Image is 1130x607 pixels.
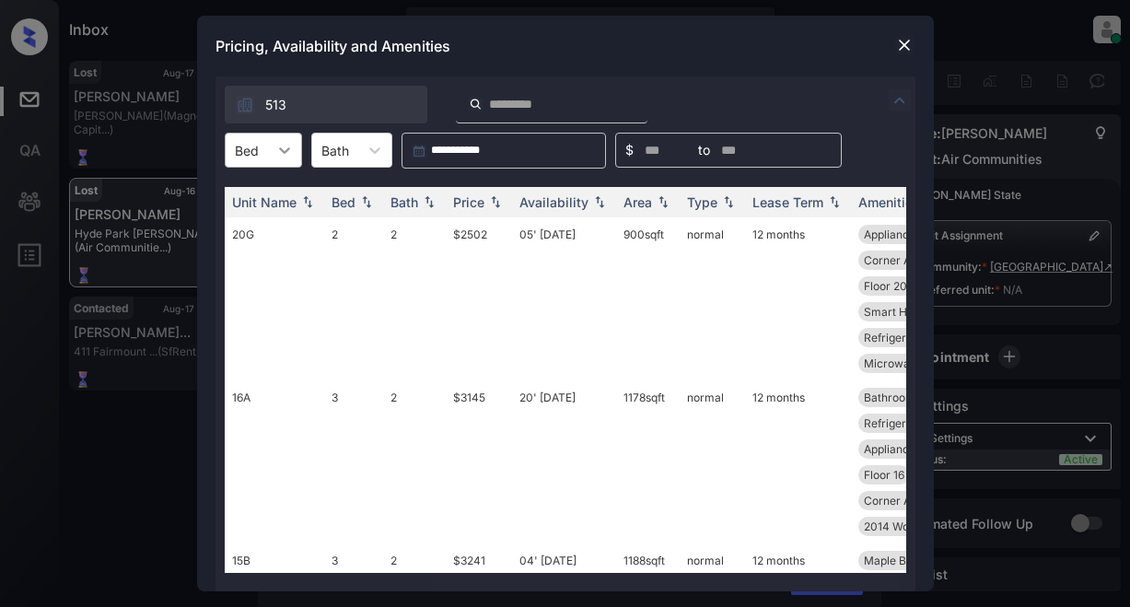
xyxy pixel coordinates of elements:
[616,380,680,543] td: 1178 sqft
[825,196,844,209] img: sorting
[864,305,966,319] span: Smart Home Door...
[745,217,851,380] td: 12 months
[446,380,512,543] td: $3145
[864,228,952,241] span: Appliances Stai...
[864,416,951,430] span: Refrigerator Le...
[357,196,376,209] img: sorting
[616,217,680,380] td: 900 sqft
[654,196,672,209] img: sorting
[895,36,914,54] img: close
[719,196,738,209] img: sorting
[420,196,438,209] img: sorting
[332,194,355,210] div: Bed
[864,442,958,456] span: Appliances Lega...
[469,96,483,112] img: icon-zuma
[864,356,923,370] span: Microwave
[383,380,446,543] td: 2
[745,380,851,543] td: 12 months
[236,96,254,114] img: icon-zuma
[225,380,324,543] td: 16A
[232,194,297,210] div: Unit Name
[590,196,609,209] img: sorting
[324,217,383,380] td: 2
[864,494,963,508] span: Corner Apartmen...
[864,554,956,567] span: Maple Bath Vani...
[225,217,324,380] td: 20G
[698,140,710,160] span: to
[446,217,512,380] td: $2502
[864,391,965,404] span: Bathroom Upgrad...
[864,331,951,344] span: Refrigerator Le...
[680,380,745,543] td: normal
[864,279,907,293] span: Floor 20
[453,194,484,210] div: Price
[383,217,446,380] td: 2
[324,380,383,543] td: 3
[197,16,934,76] div: Pricing, Availability and Amenities
[680,217,745,380] td: normal
[265,95,286,115] span: 513
[512,217,616,380] td: 05' [DATE]
[486,196,505,209] img: sorting
[519,194,588,210] div: Availability
[864,468,904,482] span: Floor 16
[512,380,616,543] td: 20' [DATE]
[390,194,418,210] div: Bath
[298,196,317,209] img: sorting
[858,194,920,210] div: Amenities
[623,194,652,210] div: Area
[752,194,823,210] div: Lease Term
[864,253,963,267] span: Corner Apartmen...
[687,194,717,210] div: Type
[889,89,911,111] img: icon-zuma
[625,140,634,160] span: $
[864,519,959,533] span: 2014 Wood Floor...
